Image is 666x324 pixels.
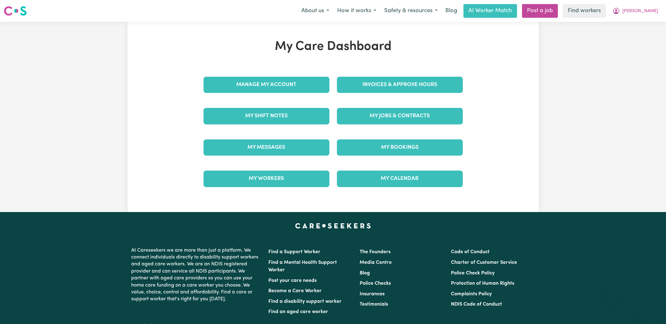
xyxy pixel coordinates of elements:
[442,4,461,18] a: Blog
[268,288,322,293] a: Become a Care Worker
[268,299,342,304] a: Find a disability support worker
[337,171,463,187] a: My Calendar
[268,278,317,283] a: Post your care needs
[563,4,606,18] a: Find workers
[333,4,380,17] button: How it works
[641,299,661,319] iframe: Button to launch messaging window
[360,292,385,297] a: Insurances
[204,171,329,187] a: My Workers
[268,249,320,254] a: Find a Support Worker
[451,260,517,265] a: Charter of Customer Service
[622,8,658,15] span: [PERSON_NAME]
[451,249,490,254] a: Code of Conduct
[204,139,329,156] a: My Messages
[295,223,371,228] a: Careseekers home page
[268,309,328,314] a: Find an aged care worker
[380,4,442,17] button: Safety & resources
[131,244,261,305] p: At Careseekers we are more than just a platform. We connect individuals directly to disability su...
[4,5,27,17] img: Careseekers logo
[268,260,337,273] a: Find a Mental Health Support Worker
[204,108,329,124] a: My Shift Notes
[451,271,495,276] a: Police Check Policy
[4,4,27,18] a: Careseekers logo
[522,4,558,18] a: Post a job
[200,39,467,54] h1: My Care Dashboard
[360,302,388,307] a: Testimonials
[608,284,620,297] iframe: Close message
[337,77,463,93] a: Invoices & Approve Hours
[608,4,662,17] button: My Account
[451,292,492,297] a: Complaints Policy
[360,260,392,265] a: Media Centre
[297,4,333,17] button: About us
[463,4,517,18] a: AI Worker Match
[360,271,370,276] a: Blog
[360,249,390,254] a: The Founders
[451,281,514,286] a: Protection of Human Rights
[204,77,329,93] a: Manage My Account
[337,139,463,156] a: My Bookings
[337,108,463,124] a: My Jobs & Contracts
[451,302,502,307] a: NDIS Code of Conduct
[360,281,391,286] a: Police Checks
